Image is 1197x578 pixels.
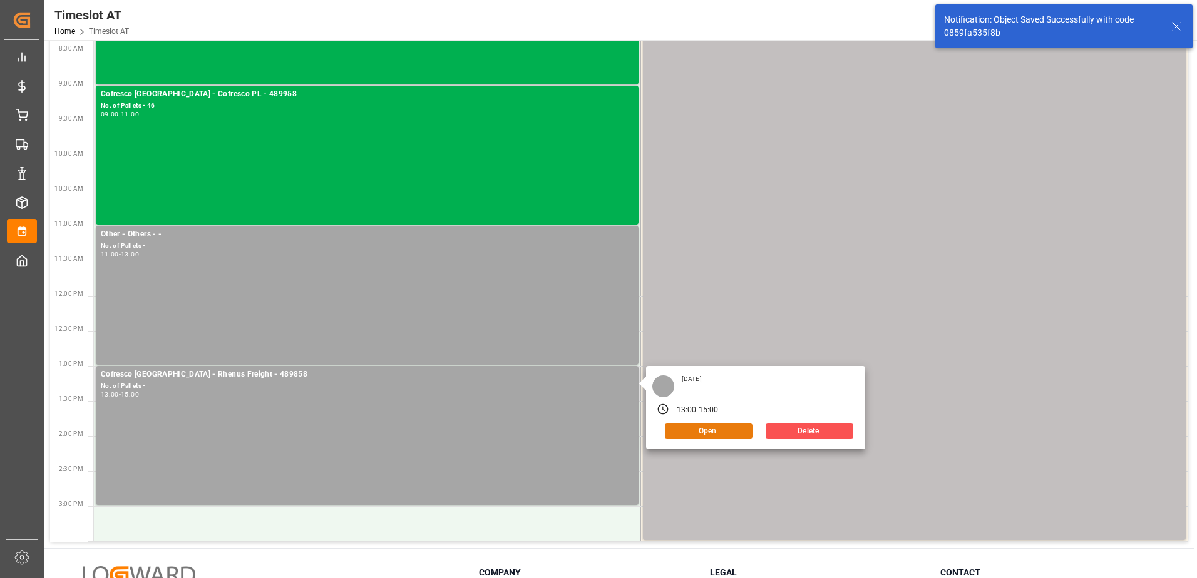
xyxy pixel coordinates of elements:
span: 10:00 AM [54,150,83,157]
div: - [119,392,121,397]
div: - [119,251,121,257]
div: 13:00 [101,392,119,397]
div: No. of Pallets - [101,241,634,251]
span: 9:00 AM [59,80,83,87]
span: 2:30 PM [59,465,83,472]
a: Home [54,27,75,36]
span: 11:00 AM [54,220,83,227]
div: Notification: Object Saved Successfully with code 0859fa535f8b [944,13,1159,39]
div: No. of Pallets - [101,381,634,392]
button: Open [665,423,753,439]
span: 10:30 AM [54,185,83,192]
span: 11:30 AM [54,255,83,262]
div: Timeslot AT [54,6,129,24]
span: 8:30 AM [59,45,83,52]
div: [DATE] [677,375,706,383]
div: - [119,111,121,117]
span: 12:30 PM [54,325,83,332]
span: 1:30 PM [59,395,83,402]
div: 15:00 [699,405,719,416]
span: 3:00 PM [59,500,83,507]
div: Other - Others - - [101,228,634,241]
div: 15:00 [121,392,139,397]
div: 09:00 [101,111,119,117]
div: Cofresco [GEOGRAPHIC_DATA] - Rhenus Freight - 489858 [101,368,634,381]
span: 1:00 PM [59,360,83,367]
div: 11:00 [101,251,119,257]
span: 9:30 AM [59,115,83,122]
span: 2:00 PM [59,430,83,437]
div: Cofresco [GEOGRAPHIC_DATA] - Cofresco PL - 489958 [101,88,634,101]
button: Delete [766,423,853,439]
div: - [697,405,699,416]
div: 13:00 [121,251,139,257]
div: 13:00 [677,405,697,416]
div: No. of Pallets - 46 [101,101,634,111]
span: 12:00 PM [54,290,83,297]
div: 11:00 [121,111,139,117]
